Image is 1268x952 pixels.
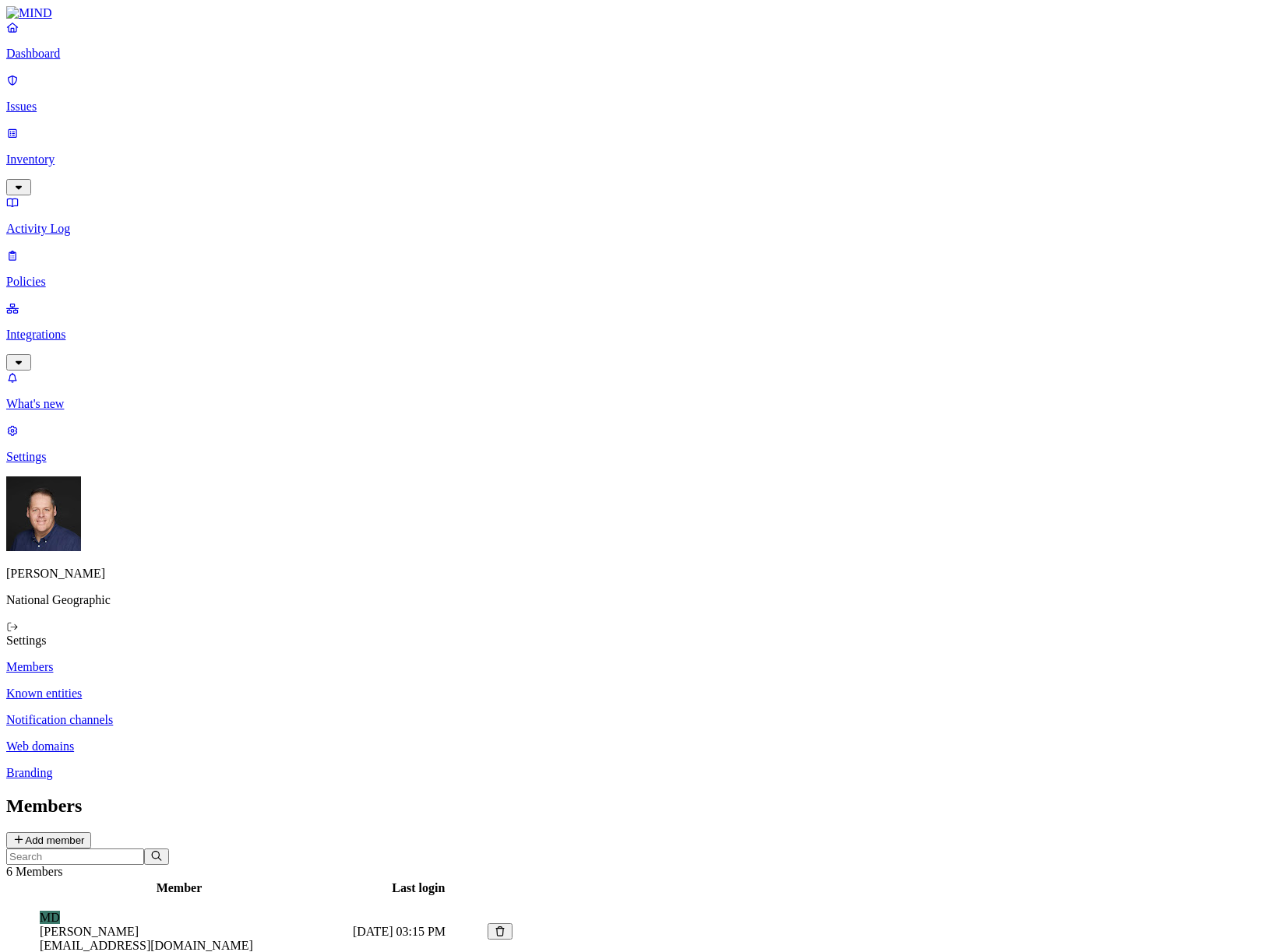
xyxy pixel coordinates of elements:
span: [DATE] 03:15 PM [353,925,446,938]
a: Notification channels [6,713,1262,727]
a: Settings [6,423,1262,464]
a: Known entities [6,687,1262,701]
p: Policies [6,275,1262,289]
button: Add member [6,832,91,848]
input: Search [6,848,144,865]
a: Inventory [6,126,1262,193]
a: MIND [6,6,1262,20]
p: Issues [6,100,1262,114]
a: Branding [6,766,1262,780]
p: Inventory [6,153,1262,167]
a: Dashboard [6,20,1262,61]
div: Last login [353,881,484,895]
a: Integrations [6,301,1262,368]
p: [PERSON_NAME] [6,567,1262,581]
p: Integrations [6,328,1262,342]
span: [PERSON_NAME] [40,925,139,938]
a: Policies [6,248,1262,289]
p: Activity Log [6,222,1262,236]
div: Settings [6,634,1262,648]
a: What's new [6,371,1262,411]
p: Settings [6,450,1262,464]
img: MIND [6,6,52,20]
a: Members [6,660,1262,674]
span: 6 Members [6,865,62,878]
span: MD [40,911,60,924]
a: Web domains [6,739,1262,754]
div: Member [9,881,350,895]
p: National Geographic [6,593,1262,607]
p: What's new [6,397,1262,411]
a: Issues [6,73,1262,114]
img: Mark DeCarlo [6,476,81,551]
h2: Members [6,796,1262,817]
p: Dashboard [6,47,1262,61]
a: Activity Log [6,195,1262,236]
